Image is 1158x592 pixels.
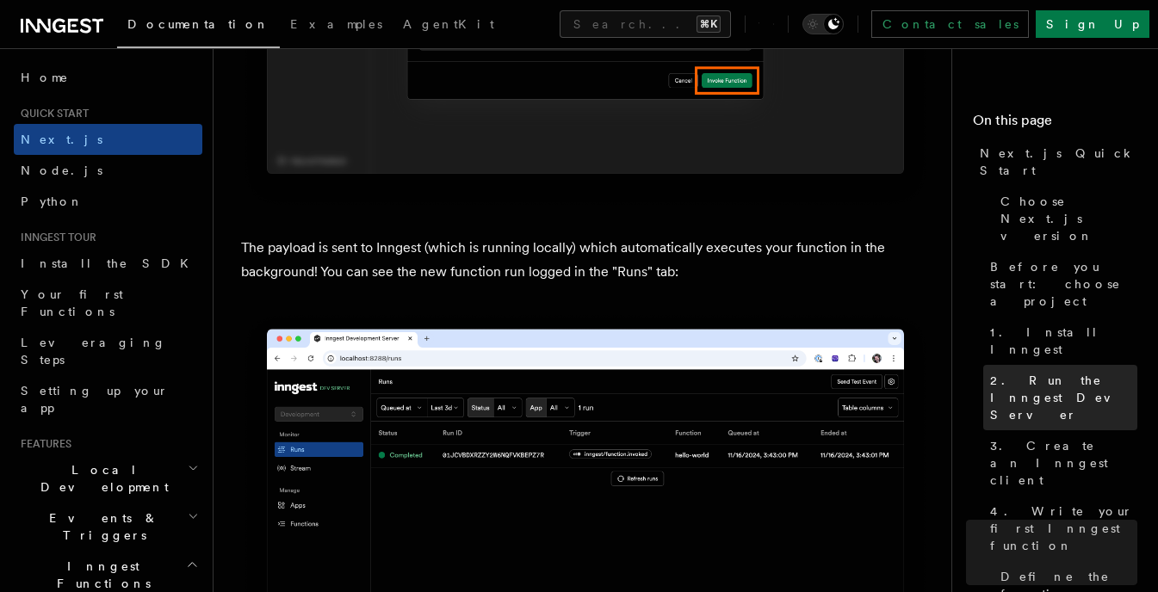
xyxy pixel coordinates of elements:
a: Examples [280,5,393,46]
button: Toggle dark mode [802,14,844,34]
h4: On this page [973,110,1137,138]
a: Install the SDK [14,248,202,279]
a: Documentation [117,5,280,48]
span: Events & Triggers [14,509,188,544]
span: Leveraging Steps [21,336,166,367]
span: Quick start [14,107,89,120]
span: Inngest tour [14,231,96,244]
a: Next.js Quick Start [973,138,1137,186]
span: Choose Next.js version [1000,193,1137,244]
a: Contact sales [871,10,1029,38]
a: Python [14,186,202,217]
a: 3. Create an Inngest client [983,430,1137,496]
span: 2. Run the Inngest Dev Server [990,372,1137,423]
a: Leveraging Steps [14,327,202,375]
span: Local Development [14,461,188,496]
span: Setting up your app [21,384,169,415]
button: Local Development [14,454,202,503]
span: Inngest Functions [14,558,186,592]
span: 1. Install Inngest [990,324,1137,358]
a: Before you start: choose a project [983,251,1137,317]
a: Your first Functions [14,279,202,327]
a: Node.js [14,155,202,186]
a: 4. Write your first Inngest function [983,496,1137,561]
a: Choose Next.js version [994,186,1137,251]
span: 3. Create an Inngest client [990,437,1137,489]
span: Your first Functions [21,287,123,318]
span: Home [21,69,69,86]
a: Sign Up [1036,10,1149,38]
span: Examples [290,17,382,31]
span: AgentKit [403,17,494,31]
span: Documentation [127,17,269,31]
span: Python [21,194,84,208]
span: Node.js [21,163,102,177]
span: Next.js Quick Start [980,145,1137,179]
a: Setting up your app [14,375,202,423]
button: Events & Triggers [14,503,202,551]
a: 2. Run the Inngest Dev Server [983,365,1137,430]
span: Before you start: choose a project [990,258,1137,310]
a: Home [14,62,202,93]
span: 4. Write your first Inngest function [990,503,1137,554]
span: Install the SDK [21,256,199,270]
span: Features [14,437,71,451]
span: Next.js [21,133,102,146]
a: AgentKit [393,5,505,46]
p: The payload is sent to Inngest (which is running locally) which automatically executes your funct... [241,236,930,284]
a: Next.js [14,124,202,155]
button: Search...⌘K [560,10,731,38]
kbd: ⌘K [697,15,721,33]
a: 1. Install Inngest [983,317,1137,365]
